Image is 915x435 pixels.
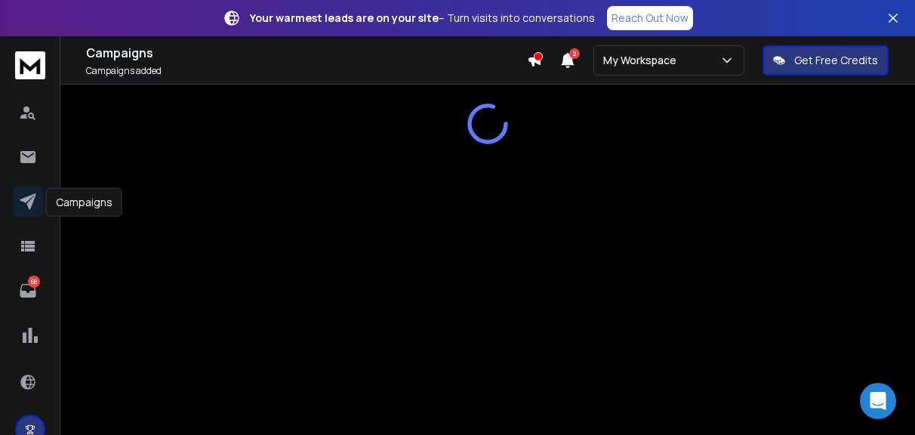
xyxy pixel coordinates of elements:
a: 68 [13,276,43,306]
span: 2 [569,48,580,59]
button: Get Free Credits [762,45,889,76]
p: 68 [28,276,40,288]
p: Campaigns added [86,65,527,77]
h1: Campaigns [86,44,527,62]
img: logo [15,51,45,79]
a: Reach Out Now [607,6,693,30]
strong: Your warmest leads are on your site [250,11,439,25]
div: Open Intercom Messenger [860,383,896,419]
div: Campaigns [46,188,122,217]
p: Get Free Credits [794,53,878,68]
p: My Workspace [603,53,682,68]
p: Reach Out Now [612,11,689,26]
p: – Turn visits into conversations [250,11,595,26]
